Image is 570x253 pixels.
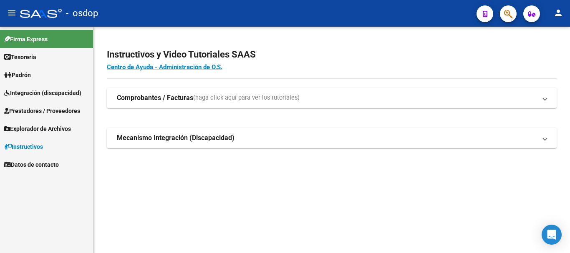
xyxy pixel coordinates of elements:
[107,88,557,108] mat-expansion-panel-header: Comprobantes / Facturas(haga click aquí para ver los tutoriales)
[107,63,222,71] a: Centro de Ayuda - Administración de O.S.
[553,8,563,18] mat-icon: person
[4,88,81,98] span: Integración (discapacidad)
[4,70,31,80] span: Padrón
[107,128,557,148] mat-expansion-panel-header: Mecanismo Integración (Discapacidad)
[66,4,98,23] span: - osdop
[193,93,300,103] span: (haga click aquí para ver los tutoriales)
[4,160,59,169] span: Datos de contacto
[4,106,80,115] span: Prestadores / Proveedores
[4,124,71,133] span: Explorador de Archivos
[107,47,557,63] h2: Instructivos y Video Tutoriales SAAS
[4,35,48,44] span: Firma Express
[542,225,562,245] div: Open Intercom Messenger
[117,93,193,103] strong: Comprobantes / Facturas
[7,8,17,18] mat-icon: menu
[4,142,43,151] span: Instructivos
[117,133,235,143] strong: Mecanismo Integración (Discapacidad)
[4,53,36,62] span: Tesorería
